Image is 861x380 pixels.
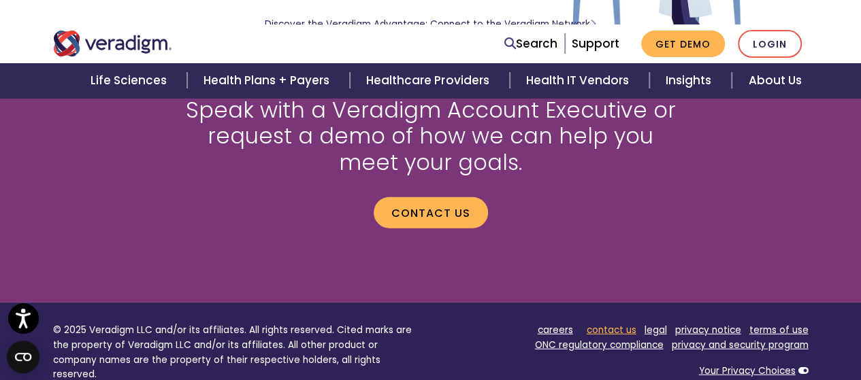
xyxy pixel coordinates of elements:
a: careers [538,324,573,336]
a: Contact us [374,197,488,228]
a: ONC regulatory compliance [535,339,664,351]
a: Login [738,30,802,58]
a: contact us [587,324,636,336]
a: Get Demo [641,31,725,57]
a: Your Privacy Choices [699,364,796,377]
a: Search [504,35,557,53]
h2: Speak with a Veradigm Account Executive or request a demo of how we can help you meet your goals. [182,97,679,175]
a: Life Sciences [74,63,187,98]
a: Health Plans + Payers [187,63,350,98]
a: privacy and security program [672,339,809,351]
a: Discover the Veradigm Advantage: Connect to the Veradigm NetworkLearn More [265,18,596,31]
a: Insights [649,63,732,98]
a: Healthcare Providers [350,63,509,98]
a: legal [645,324,667,336]
button: Open CMP widget [7,341,39,373]
a: terms of use [749,324,809,336]
a: About Us [732,63,817,98]
a: privacy notice [675,324,741,336]
span: Learn More [590,18,596,31]
a: Support [572,35,619,52]
a: Health IT Vendors [510,63,649,98]
img: Veradigm logo [53,31,172,56]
